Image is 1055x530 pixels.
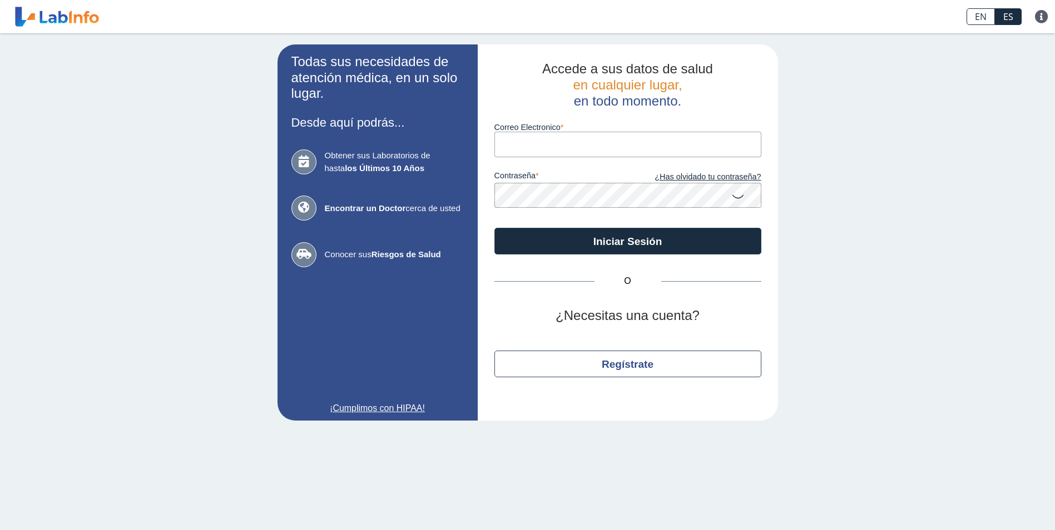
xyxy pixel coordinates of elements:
[291,402,464,415] a: ¡Cumplimos con HIPAA!
[494,308,761,324] h2: ¿Necesitas una cuenta?
[967,8,995,25] a: EN
[628,171,761,183] a: ¿Has olvidado tu contraseña?
[542,61,713,76] span: Accede a sus datos de salud
[325,248,464,261] span: Conocer sus
[574,93,681,108] span: en todo momento.
[291,116,464,129] h3: Desde aquí podrás...
[494,228,761,254] button: Iniciar Sesión
[291,54,464,102] h2: Todas sus necesidades de atención médica, en un solo lugar.
[595,274,661,288] span: O
[345,163,424,173] b: los Últimos 10 Años
[325,202,464,215] span: cerca de usted
[372,249,441,259] b: Riesgos de Salud
[573,77,682,92] span: en cualquier lugar,
[494,171,628,183] label: contraseña
[325,203,406,213] b: Encontrar un Doctor
[494,351,761,377] button: Regístrate
[995,8,1022,25] a: ES
[325,149,464,174] span: Obtener sus Laboratorios de hasta
[494,123,761,132] label: Correo Electronico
